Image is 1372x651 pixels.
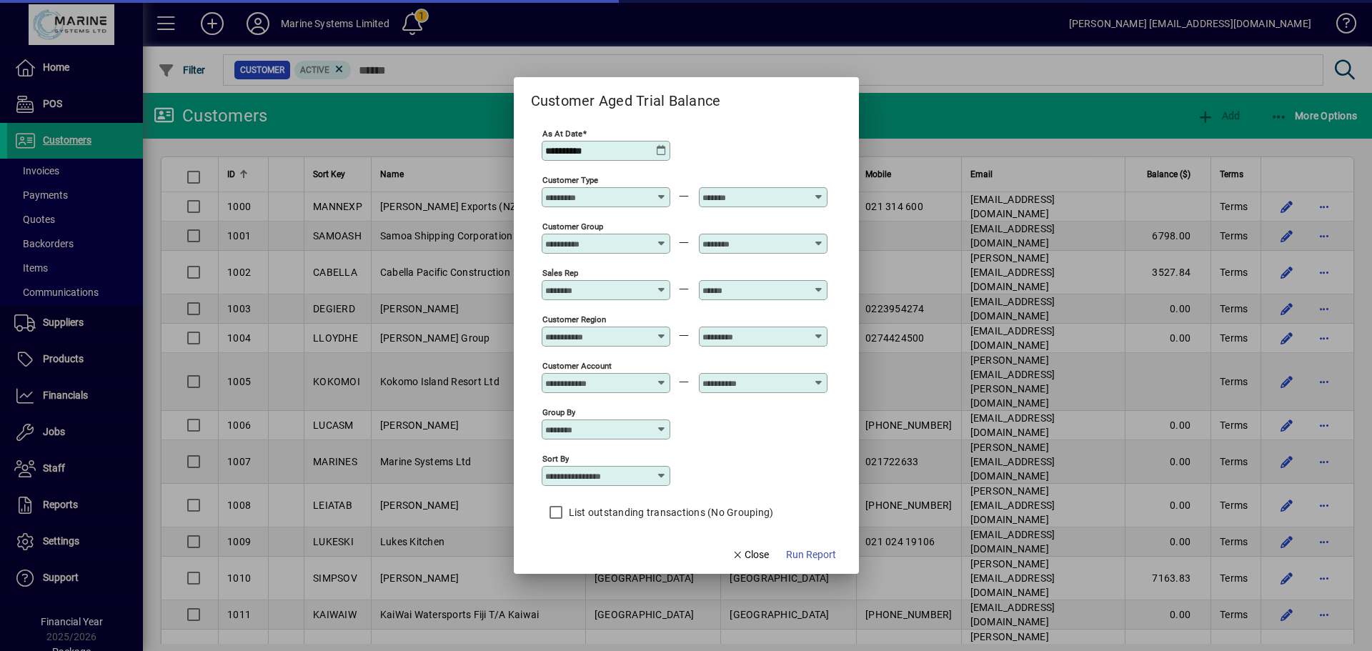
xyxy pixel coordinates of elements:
[542,268,578,278] mat-label: Sales Rep
[514,77,738,112] h2: Customer Aged Trial Balance
[780,542,842,568] button: Run Report
[542,407,575,417] mat-label: Group by
[726,542,775,568] button: Close
[542,175,598,185] mat-label: Customer Type
[566,505,774,520] label: List outstanding transactions (No Grouping)
[542,129,582,139] mat-label: As at Date
[542,314,606,324] mat-label: Customer Region
[542,454,569,464] mat-label: Sort by
[542,361,612,371] mat-label: Customer Account
[786,547,836,562] span: Run Report
[732,547,769,562] span: Close
[542,222,603,232] mat-label: Customer Group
